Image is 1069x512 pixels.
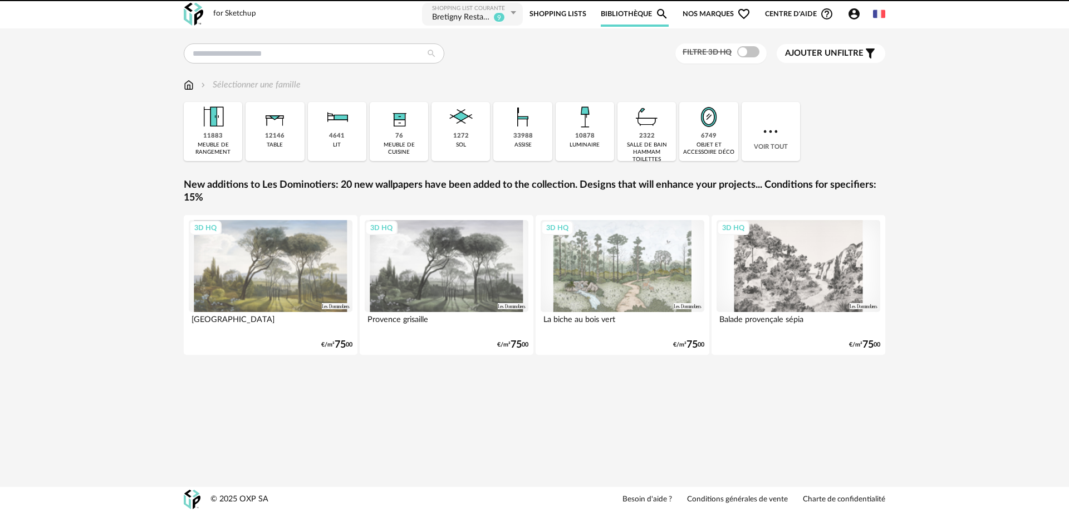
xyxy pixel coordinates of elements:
img: Sol.png [446,102,476,132]
div: assise [514,142,532,149]
div: 3D HQ [717,221,749,235]
div: [GEOGRAPHIC_DATA] [189,312,352,334]
span: Magnify icon [655,7,669,21]
img: Luminaire.png [570,102,600,132]
div: 6749 [701,132,717,140]
div: 4641 [329,132,345,140]
span: 75 [862,341,874,349]
img: more.7b13dc1.svg [761,121,781,142]
div: Voir tout [742,102,800,161]
span: Centre d'aideHelp Circle Outline icon [765,7,833,21]
img: Rangement.png [384,102,414,132]
img: Assise.png [508,102,538,132]
div: 3D HQ [541,221,573,235]
a: 3D HQ Provence grisaille €/m²7500 [360,215,533,355]
span: Nos marques [683,2,751,27]
a: Shopping Lists [529,2,586,27]
span: Help Circle Outline icon [820,7,833,21]
img: svg+xml;base64,PHN2ZyB3aWR0aD0iMTYiIGhlaWdodD0iMTYiIHZpZXdCb3g9IjAgMCAxNiAxNiIgZmlsbD0ibm9uZSIgeG... [199,79,208,91]
div: 2322 [639,132,655,140]
div: luminaire [570,142,600,149]
div: 3D HQ [189,221,222,235]
div: 1272 [453,132,469,140]
div: 10878 [575,132,595,140]
img: Literie.png [322,102,352,132]
a: New additions to Les Dominotiers: 20 new wallpapers have been added to the collection. Designs th... [184,179,885,205]
img: OXP [184,3,203,26]
div: 12146 [265,132,285,140]
sup: 9 [493,12,505,22]
span: Account Circle icon [847,7,861,21]
div: €/m² 00 [497,341,528,349]
img: Salle%20de%20bain.png [632,102,662,132]
img: svg+xml;base64,PHN2ZyB3aWR0aD0iMTYiIGhlaWdodD0iMTciIHZpZXdCb3g9IjAgMCAxNiAxNyIgZmlsbD0ibm9uZSIgeG... [184,79,194,91]
span: Account Circle icon [847,7,866,21]
div: Sélectionner une famille [199,79,301,91]
div: table [267,142,283,149]
span: Filter icon [864,47,877,60]
div: Shopping List courante [432,5,508,12]
a: 3D HQ [GEOGRAPHIC_DATA] €/m²7500 [184,215,357,355]
a: 3D HQ La biche au bois vert €/m²7500 [536,215,709,355]
span: Heart Outline icon [737,7,751,21]
span: 75 [511,341,522,349]
div: Bretigny Restaurant [432,12,491,23]
div: €/m² 00 [321,341,352,349]
img: fr [873,8,885,20]
a: Charte de confidentialité [803,495,885,505]
div: 76 [395,132,403,140]
div: €/m² 00 [673,341,704,349]
div: salle de bain hammam toilettes [621,142,673,163]
img: OXP [184,490,200,509]
div: 3D HQ [365,221,398,235]
div: for Sketchup [213,9,256,19]
div: lit [333,142,341,149]
div: meuble de cuisine [373,142,425,156]
div: 11883 [203,132,223,140]
span: filtre [785,48,864,59]
div: Balade provençale sépia [717,312,880,334]
a: BibliothèqueMagnify icon [601,2,669,27]
img: Meuble%20de%20rangement.png [198,102,228,132]
div: 33988 [513,132,533,140]
div: La biche au bois vert [541,312,704,334]
img: Miroir.png [694,102,724,132]
div: Provence grisaille [365,312,528,334]
span: Filtre 3D HQ [683,48,732,56]
div: objet et accessoire déco [683,142,734,156]
div: sol [456,142,466,149]
button: Ajouter unfiltre Filter icon [777,44,885,63]
img: Table.png [260,102,290,132]
span: Ajouter un [785,49,837,57]
span: 75 [335,341,346,349]
div: meuble de rangement [187,142,239,156]
a: 3D HQ Balade provençale sépia €/m²7500 [712,215,885,355]
span: 75 [686,341,698,349]
a: Besoin d'aide ? [622,495,672,505]
div: © 2025 OXP SA [210,494,268,505]
div: €/m² 00 [849,341,880,349]
a: Conditions générales de vente [687,495,788,505]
